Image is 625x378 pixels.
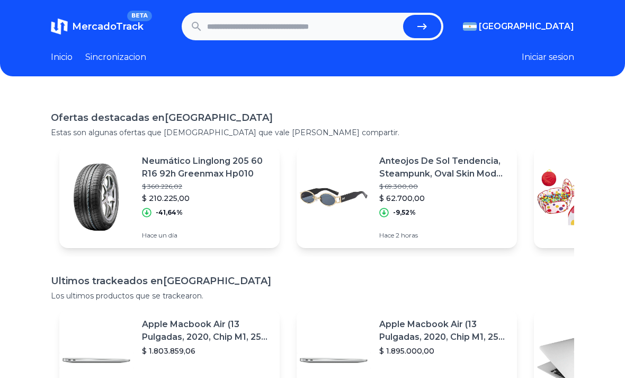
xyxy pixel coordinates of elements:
[379,231,508,240] p: Hace 2 horas
[51,291,574,301] p: Los ultimos productos que se trackearon.
[142,346,271,356] p: $ 1.803.859,06
[379,346,508,356] p: $ 1.895.000,00
[379,155,508,180] p: Anteojos De Sol Tendencia, Steampunk, Oval Skin Mod Ring
[51,110,574,125] h1: Ofertas destacadas en [GEOGRAPHIC_DATA]
[72,21,144,32] span: MercadoTrack
[85,51,146,64] a: Sincronizacion
[463,22,477,31] img: Argentina
[51,18,68,35] img: MercadoTrack
[51,51,73,64] a: Inicio
[142,231,271,240] p: Hace un día
[297,160,371,234] img: Featured image
[479,20,574,33] span: [GEOGRAPHIC_DATA]
[379,193,508,204] p: $ 62.700,00
[522,51,574,64] button: Iniciar sesion
[142,318,271,344] p: Apple Macbook Air (13 Pulgadas, 2020, Chip M1, 256 Gb De Ssd, 8 Gb De Ram) - Plata
[59,146,280,248] a: Featured imageNeumático Linglong 205 60 R16 92h Greenmax Hp010$ 360.226,02$ 210.225,00-41,64%Hace...
[127,11,152,21] span: BETA
[51,18,144,35] a: MercadoTrackBETA
[463,20,574,33] button: [GEOGRAPHIC_DATA]
[534,160,608,234] img: Featured image
[142,182,271,191] p: $ 360.226,02
[142,193,271,204] p: $ 210.225,00
[51,274,574,288] h1: Ultimos trackeados en [GEOGRAPHIC_DATA]
[142,155,271,180] p: Neumático Linglong 205 60 R16 92h Greenmax Hp010
[393,208,416,217] p: -9,52%
[59,160,133,234] img: Featured image
[297,146,517,248] a: Featured imageAnteojos De Sol Tendencia, Steampunk, Oval Skin Mod Ring$ 69.300,00$ 62.700,00-9,52...
[51,127,574,138] p: Estas son algunas ofertas que [DEMOGRAPHIC_DATA] que vale [PERSON_NAME] compartir.
[156,208,183,217] p: -41,64%
[379,182,508,191] p: $ 69.300,00
[379,318,508,344] p: Apple Macbook Air (13 Pulgadas, 2020, Chip M1, 256 Gb De Ssd, 8 Gb De Ram) - Plata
